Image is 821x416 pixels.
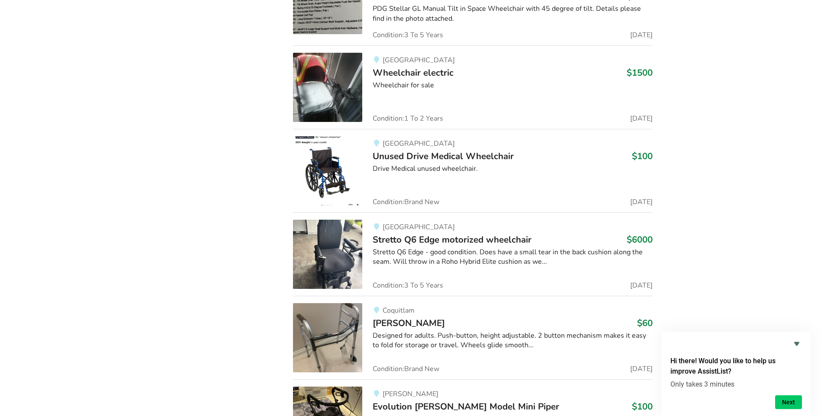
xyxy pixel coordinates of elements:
[373,4,653,24] div: PDG Stellar GL Manual Tilt in Space Wheelchair with 45 degree of tilt. Details please find in the...
[293,220,362,289] img: mobility-stretto q6 edge motorized wheelchair
[630,32,653,38] span: [DATE]
[293,53,362,122] img: mobility-wheelchair electric
[373,67,454,79] span: Wheelchair electric
[373,400,559,413] span: Evolution [PERSON_NAME] Model Mini Piper
[383,55,455,65] span: [GEOGRAPHIC_DATA]
[373,317,445,329] span: [PERSON_NAME]
[293,296,653,379] a: mobility-walkerCoquitlam[PERSON_NAME]$60Designed for adults. Push-button, height adjustable. 2 bu...
[293,45,653,129] a: mobility-wheelchair electric [GEOGRAPHIC_DATA]Wheelchair electric$1500Wheelchair for saleConditio...
[632,150,653,162] h3: $100
[373,198,439,205] span: Condition: Brand New
[373,247,653,267] div: Stretto Q6 Edge - good condition. Does have a small tear in the back cushion along the seam. Will...
[630,115,653,122] span: [DATE]
[373,234,531,246] span: Stretto Q6 Edge motorized wheelchair
[630,198,653,205] span: [DATE]
[293,212,653,296] a: mobility-stretto q6 edge motorized wheelchair[GEOGRAPHIC_DATA]Stretto Q6 Edge motorized wheelchai...
[792,339,802,349] button: Hide survey
[775,395,802,409] button: Next question
[670,356,802,377] h2: Hi there! Would you like to help us improve AssistList?
[373,115,443,122] span: Condition: 1 To 2 Years
[630,282,653,289] span: [DATE]
[373,282,443,289] span: Condition: 3 To 5 Years
[670,380,802,388] p: Only takes 3 minutes
[670,339,802,409] div: Hi there! Would you like to help us improve AssistList?
[293,129,653,212] a: mobility-unused drive medical wheelchair [GEOGRAPHIC_DATA]Unused Drive Medical Wheelchair$100Driv...
[373,80,653,90] div: Wheelchair for sale
[637,317,653,329] h3: $60
[373,32,443,38] span: Condition: 3 To 5 Years
[373,365,439,372] span: Condition: Brand New
[373,150,514,162] span: Unused Drive Medical Wheelchair
[627,234,653,245] h3: $6000
[627,67,653,78] h3: $1500
[383,139,455,148] span: [GEOGRAPHIC_DATA]
[373,164,653,174] div: Drive Medical unused wheelchair.
[630,365,653,372] span: [DATE]
[383,222,455,232] span: [GEOGRAPHIC_DATA]
[373,331,653,351] div: Designed for adults. Push-button, height adjustable. 2 button mechanism makes it easy to fold for...
[293,303,362,372] img: mobility-walker
[293,136,362,205] img: mobility-unused drive medical wheelchair
[383,389,438,399] span: [PERSON_NAME]
[383,306,415,315] span: Coquitlam
[632,401,653,412] h3: $100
